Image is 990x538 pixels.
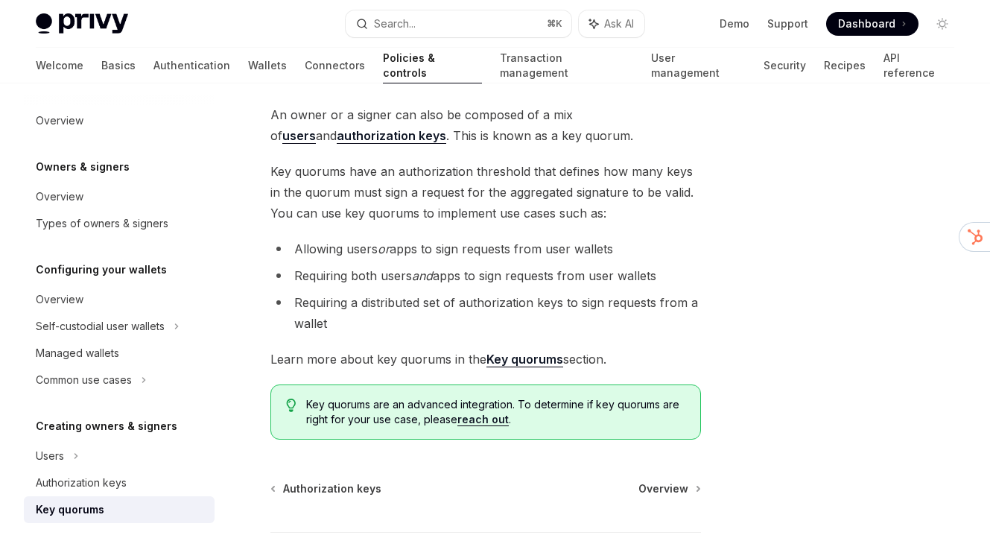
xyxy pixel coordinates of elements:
span: Key quorums have an authorization threshold that defines how many keys in the quorum must sign a ... [270,161,701,224]
div: Overview [36,188,83,206]
a: Authorization keys [24,469,215,496]
li: Allowing users apps to sign requests from user wallets [270,238,701,259]
button: Toggle dark mode [930,12,954,36]
h5: Creating owners & signers [36,417,177,435]
div: Overview [36,291,83,308]
a: Key quorums [24,496,215,523]
em: or [378,241,390,256]
a: Demo [720,16,749,31]
img: light logo [36,13,128,34]
a: Overview [24,107,215,134]
a: Support [767,16,808,31]
div: Search... [374,15,416,33]
div: Common use cases [36,371,132,389]
a: Overview [638,481,699,496]
div: Self-custodial user wallets [36,317,165,335]
span: An owner or a signer can also be composed of a mix of and . This is known as a key quorum. [270,104,701,146]
div: Authorization keys [36,474,127,492]
em: and [412,268,433,283]
div: Types of owners & signers [36,215,168,232]
a: Security [764,48,806,83]
a: Connectors [305,48,365,83]
a: Transaction management [500,48,633,83]
a: Key quorums [486,352,563,367]
li: Requiring both users apps to sign requests from user wallets [270,265,701,286]
a: Managed wallets [24,340,215,367]
span: Authorization keys [283,481,381,496]
a: Authentication [153,48,230,83]
a: Overview [24,183,215,210]
span: Dashboard [838,16,895,31]
a: Recipes [824,48,866,83]
a: Overview [24,286,215,313]
li: Requiring a distributed set of authorization keys to sign requests from a wallet [270,292,701,334]
a: reach out [457,413,509,426]
a: Basics [101,48,136,83]
div: Overview [36,112,83,130]
span: Ask AI [604,16,634,31]
h5: Owners & signers [36,158,130,176]
span: ⌘ K [547,18,562,30]
h5: Configuring your wallets [36,261,167,279]
span: Overview [638,481,688,496]
button: Ask AI [579,10,644,37]
div: Users [36,447,64,465]
span: Learn more about key quorums in the section. [270,349,701,370]
a: users [282,128,316,144]
a: Wallets [248,48,287,83]
a: Authorization keys [272,481,381,496]
span: Key quorums are an advanced integration. To determine if key quorums are right for your use case,... [306,397,685,427]
a: Welcome [36,48,83,83]
a: API reference [883,48,954,83]
svg: Tip [286,399,296,412]
a: Policies & controls [383,48,482,83]
div: Key quorums [36,501,104,519]
a: Types of owners & signers [24,210,215,237]
a: authorization keys [337,128,446,144]
a: User management [651,48,746,83]
a: Dashboard [826,12,918,36]
div: Managed wallets [36,344,119,362]
button: Search...⌘K [346,10,571,37]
